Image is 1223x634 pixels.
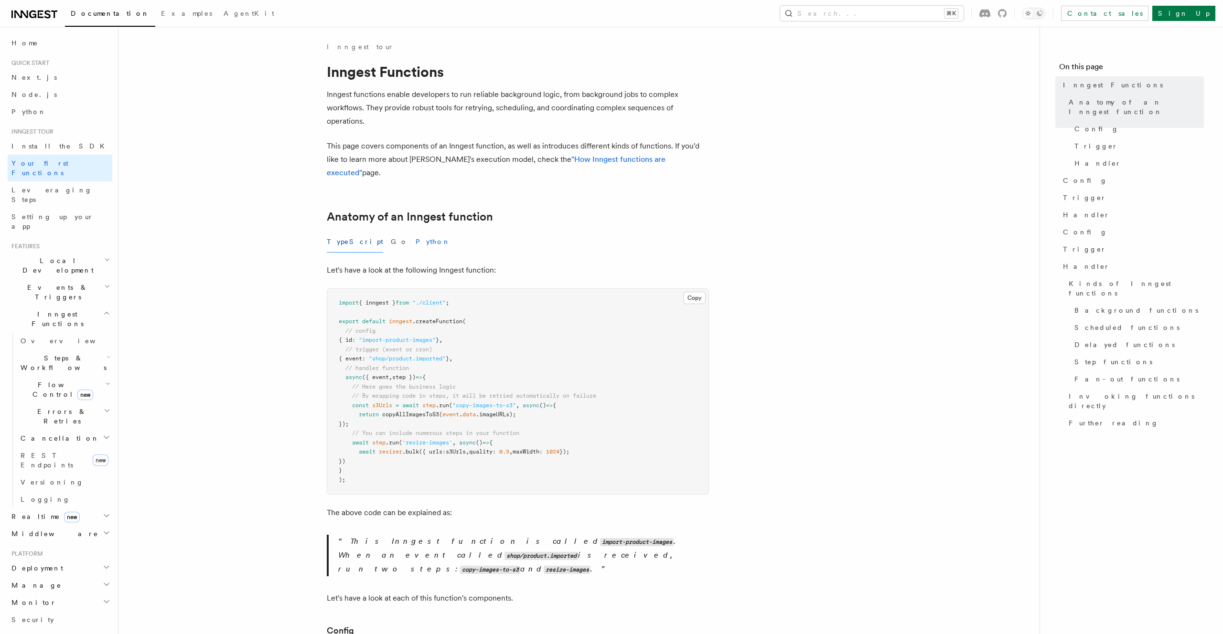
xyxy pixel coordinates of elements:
span: export [339,318,359,325]
span: . [459,411,462,418]
span: ({ urls [419,448,442,455]
span: ( [462,318,466,325]
span: 'resize-images' [402,439,452,446]
span: s3Urls [446,448,466,455]
span: return [359,411,379,418]
a: Step functions [1071,353,1204,370]
span: "import-product-images" [359,337,436,343]
button: TypeScript [327,231,383,253]
span: Config [1063,227,1107,237]
button: Deployment [8,560,112,577]
span: Home [11,38,38,48]
a: Inngest Functions [1059,76,1204,94]
a: Handler [1059,258,1204,275]
a: Inngest tour [327,42,394,52]
span: Handler [1063,210,1110,220]
a: Logging [17,491,112,508]
span: data [462,411,476,418]
a: Anatomy of an Inngest function [327,210,493,223]
a: Trigger [1071,137,1204,155]
span: Your first Functions [11,159,68,177]
span: .run [436,402,449,409]
button: Manage [8,577,112,594]
span: Events & Triggers [8,283,104,302]
span: : [539,448,543,455]
span: Handler [1074,158,1121,168]
p: This page covers components of an Inngest function, as well as introduces different kinds of func... [327,139,709,180]
button: Search...⌘K [780,6,964,21]
span: Logging [21,496,70,503]
span: Node.js [11,91,57,98]
span: quality [469,448,493,455]
p: Inngest functions enable developers to run reliable background logic, from background jobs to com... [327,88,709,128]
span: inngest [389,318,412,325]
span: Fan-out functions [1074,374,1180,384]
span: Features [8,243,40,250]
span: await [352,439,369,446]
span: , [449,355,452,362]
button: Realtimenew [8,508,112,525]
span: Scheduled functions [1074,323,1180,332]
span: resizer [379,448,402,455]
h4: On this page [1059,61,1204,76]
span: Kinds of Inngest functions [1069,279,1204,298]
div: Inngest Functions [8,332,112,508]
a: Config [1059,172,1204,189]
a: Config [1059,223,1204,241]
a: Next.js [8,69,112,86]
span: Install the SDK [11,142,110,150]
a: Handler [1071,155,1204,172]
span: // trigger (event or cron) [345,346,432,353]
span: maxWidth [513,448,539,455]
a: Delayed functions [1071,336,1204,353]
span: async [345,374,362,380]
span: , [466,448,469,455]
button: Flow Controlnew [17,376,112,403]
span: 0.9 [499,448,509,455]
a: Leveraging Steps [8,181,112,208]
span: new [93,454,108,466]
button: Monitor [8,594,112,611]
span: Inngest Functions [1063,80,1163,90]
span: => [483,439,489,446]
span: : [442,448,446,455]
a: Setting up your app [8,208,112,235]
span: Setting up your app [11,213,94,230]
span: step [372,439,386,446]
a: Security [8,611,112,628]
span: }); [339,421,349,427]
span: await [359,448,375,455]
button: Inngest Functions [8,306,112,332]
span: Deployment [8,563,63,573]
span: copyAllImagesToS3 [382,411,439,418]
span: default [362,318,386,325]
span: // handler function [345,365,409,371]
span: .run [386,439,399,446]
span: async [459,439,476,446]
a: Node.js [8,86,112,103]
a: Background functions [1071,302,1204,319]
button: Events & Triggers [8,279,112,306]
a: Documentation [65,3,155,27]
span: Config [1074,124,1119,134]
span: ({ event [362,374,389,380]
button: Local Development [8,252,112,279]
kbd: ⌘K [944,9,958,18]
span: , [389,374,392,380]
span: async [523,402,539,409]
a: Examples [155,3,218,26]
button: Errors & Retries [17,403,112,430]
span: , [439,337,442,343]
span: Errors & Retries [17,407,104,426]
span: // config [345,328,375,334]
span: } [339,467,342,474]
button: Python [416,231,451,253]
button: Toggle dark mode [1022,8,1045,19]
h1: Inngest Functions [327,63,709,80]
a: Trigger [1059,189,1204,206]
span: new [77,390,93,400]
p: The above code can be explained as: [327,506,709,519]
span: Anatomy of an Inngest function [1069,97,1204,116]
a: Anatomy of an Inngest function [1065,94,1204,120]
span: ( [399,439,402,446]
